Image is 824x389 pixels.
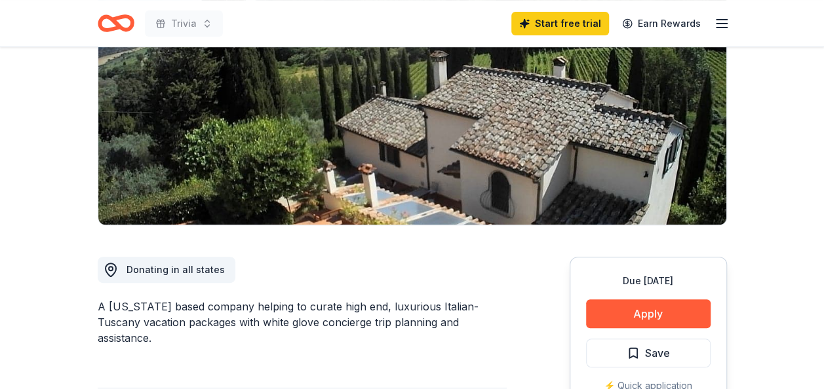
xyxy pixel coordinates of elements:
span: Save [645,344,670,361]
div: A [US_STATE] based company helping to curate high end, luxurious Italian-Tuscany vacation package... [98,299,507,346]
button: Apply [586,299,711,328]
span: Donating in all states [127,264,225,275]
a: Start free trial [511,12,609,35]
span: Trivia [171,16,197,31]
div: Due [DATE] [586,273,711,289]
button: Trivia [145,10,223,37]
a: Home [98,8,134,39]
a: Earn Rewards [614,12,709,35]
button: Save [586,339,711,367]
